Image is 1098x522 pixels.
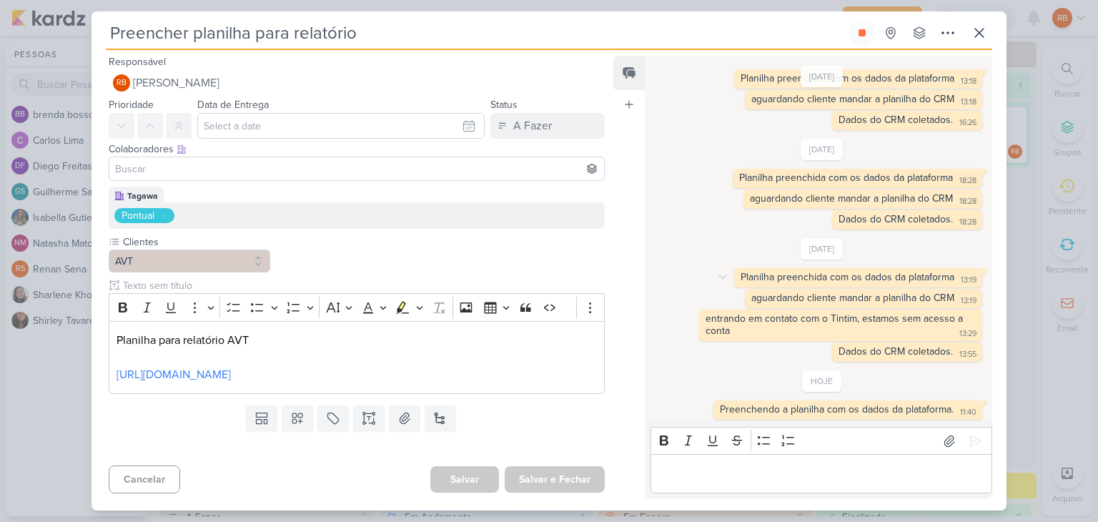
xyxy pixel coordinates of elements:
[122,208,154,223] div: Pontual
[959,328,976,340] div: 13:29
[839,114,953,126] div: Dados do CRM coletados.
[839,345,953,358] div: Dados do CRM coletados.
[490,99,518,111] label: Status
[961,295,976,307] div: 13:19
[109,321,605,395] div: Editor editing area: main
[127,189,158,202] div: Tagawa
[839,213,953,225] div: Dados do CRM coletados.
[112,160,601,177] input: Buscar
[959,349,976,360] div: 13:55
[490,113,605,139] button: A Fazer
[750,192,953,205] div: aguardando cliente mandar a planilha do CRM
[109,56,166,68] label: Responsável
[117,368,231,382] a: [URL][DOMAIN_NAME]
[741,72,954,84] div: Planilha preenchida com os dados da plataforma
[706,312,966,337] div: entrando em contato com o Tintim, estamos sem acesso a conta
[651,427,992,455] div: Editor toolbar
[197,99,269,111] label: Data de Entrega
[117,79,127,87] p: RB
[651,454,992,493] div: Editor editing area: main
[961,275,976,286] div: 13:19
[117,332,597,349] p: Planilha para relatório AVT
[109,250,270,272] button: AVT
[109,99,154,111] label: Prioridade
[959,196,976,207] div: 18:28
[109,466,180,493] button: Cancelar
[109,293,605,321] div: Editor toolbar
[720,403,954,415] div: Preenchendo a planilha com os dados da plataforma.
[106,20,846,46] input: Kard Sem Título
[856,27,868,39] div: Parar relógio
[751,93,954,105] div: aguardando cliente mandar a planilha do CRM
[113,74,130,92] div: Rogerio Bispo
[959,117,976,129] div: 16:26
[741,271,954,283] div: Planilha preenchida com os dados da plataforma
[959,175,976,187] div: 18:28
[751,292,954,304] div: aguardando cliente mandar a planilha do CRM
[513,117,552,134] div: A Fazer
[109,70,605,96] button: RB [PERSON_NAME]
[133,74,219,92] span: [PERSON_NAME]
[120,278,605,293] input: Texto sem título
[197,113,485,139] input: Select a date
[961,76,976,87] div: 13:18
[109,142,605,157] div: Colaboradores
[961,97,976,108] div: 13:18
[960,407,976,418] div: 11:40
[959,217,976,228] div: 18:28
[122,235,270,250] label: Clientes
[739,172,953,184] div: Planilha preenchida com os dados da plataforma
